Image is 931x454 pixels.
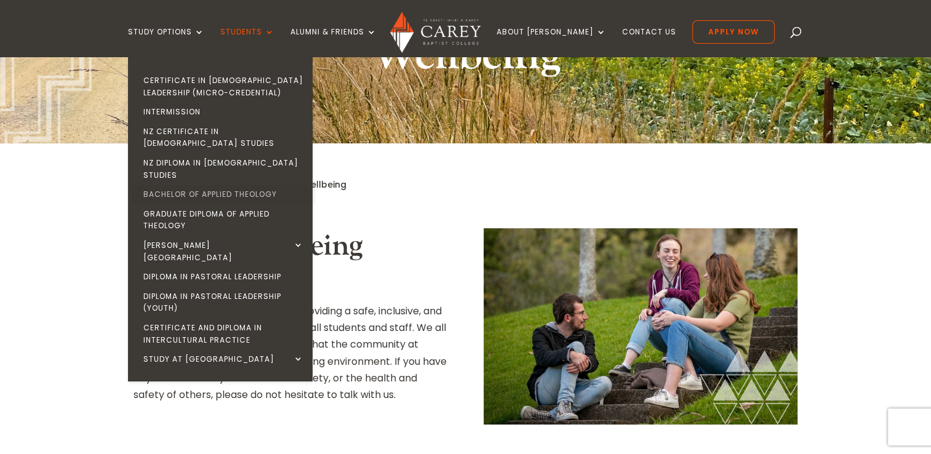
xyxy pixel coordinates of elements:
a: About [PERSON_NAME] [497,28,606,57]
a: NZ Certificate in [DEMOGRAPHIC_DATA] Studies [131,122,316,153]
a: Alumni & Friends [290,28,377,57]
a: Intermission [131,102,316,122]
a: Study Options [128,28,204,57]
a: Diploma in Pastoral Leadership [131,267,316,287]
a: Graduate Diploma of Applied Theology [131,204,316,236]
a: NZ Diploma in [DEMOGRAPHIC_DATA] Studies [131,153,316,185]
a: Bachelor of Applied Theology [131,185,316,204]
a: Students [220,28,274,57]
a: Certificate in [DEMOGRAPHIC_DATA] Leadership (Micro-credential) [131,71,316,102]
a: Study at [GEOGRAPHIC_DATA] [131,349,316,369]
a: Apply Now [692,20,775,44]
img: Carey Baptist College [390,12,481,53]
a: Contact Us [622,28,676,57]
a: Certificate and Diploma in Intercultural Practice [131,318,316,349]
a: [PERSON_NAME][GEOGRAPHIC_DATA] [131,236,316,267]
a: Diploma in Pastoral Leadership (Youth) [131,287,316,318]
img: Student Support and Wellbeing [484,228,797,424]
